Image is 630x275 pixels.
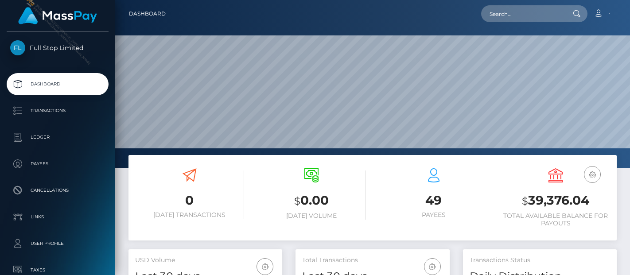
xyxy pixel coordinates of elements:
[10,210,105,224] p: Links
[10,184,105,197] p: Cancellations
[7,179,109,201] a: Cancellations
[502,192,611,210] h3: 39,376.04
[135,256,276,265] h5: USD Volume
[481,5,564,22] input: Search...
[522,195,528,207] small: $
[7,100,109,122] a: Transactions
[7,232,109,255] a: User Profile
[10,237,105,250] p: User Profile
[18,7,97,24] img: MassPay Logo
[257,212,366,220] h6: [DATE] Volume
[7,44,109,52] span: Full Stop Limited
[470,256,610,265] h5: Transactions Status
[10,104,105,117] p: Transactions
[257,192,366,210] h3: 0.00
[129,4,166,23] a: Dashboard
[10,157,105,170] p: Payees
[135,211,244,219] h6: [DATE] Transactions
[379,211,488,219] h6: Payees
[10,40,25,55] img: Full Stop Limited
[7,126,109,148] a: Ledger
[10,77,105,91] p: Dashboard
[294,195,300,207] small: $
[302,256,443,265] h5: Total Transactions
[7,206,109,228] a: Links
[379,192,488,209] h3: 49
[7,73,109,95] a: Dashboard
[10,131,105,144] p: Ledger
[135,192,244,209] h3: 0
[7,153,109,175] a: Payees
[502,212,611,227] h6: Total Available Balance for Payouts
